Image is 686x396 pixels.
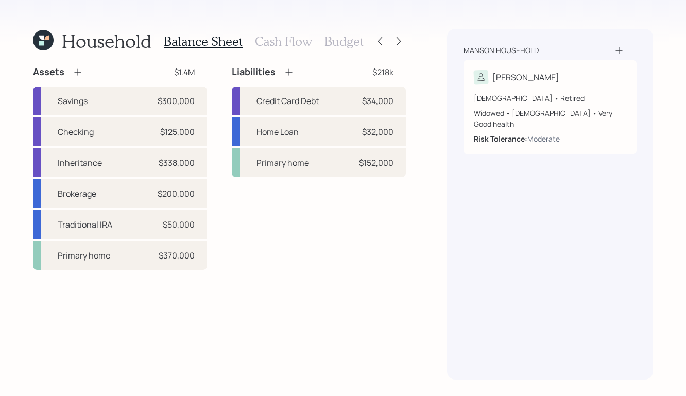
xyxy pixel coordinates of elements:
div: $32,000 [362,126,393,138]
div: $300,000 [158,95,195,107]
div: Traditional IRA [58,218,112,231]
div: Primary home [58,249,110,262]
div: [PERSON_NAME] [492,71,559,83]
h3: Balance Sheet [164,34,243,49]
div: Manson household [464,45,539,56]
h3: Cash Flow [255,34,312,49]
div: $34,000 [362,95,393,107]
div: $152,000 [359,157,393,169]
div: Credit Card Debt [256,95,319,107]
h1: Household [62,30,151,52]
div: $50,000 [163,218,195,231]
div: Checking [58,126,94,138]
h3: Budget [324,34,364,49]
h4: Assets [33,66,64,78]
h4: Liabilities [232,66,276,78]
div: Moderate [527,133,560,144]
div: $218k [372,66,393,78]
div: Home Loan [256,126,299,138]
div: $338,000 [159,157,195,169]
div: Brokerage [58,187,96,200]
div: $125,000 [160,126,195,138]
div: Primary home [256,157,309,169]
div: $370,000 [159,249,195,262]
div: $200,000 [158,187,195,200]
div: Savings [58,95,88,107]
b: Risk Tolerance: [474,134,527,144]
div: [DEMOGRAPHIC_DATA] • Retired [474,93,626,104]
div: $1.4M [174,66,195,78]
div: Widowed • [DEMOGRAPHIC_DATA] • Very Good health [474,108,626,129]
div: Inheritance [58,157,102,169]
